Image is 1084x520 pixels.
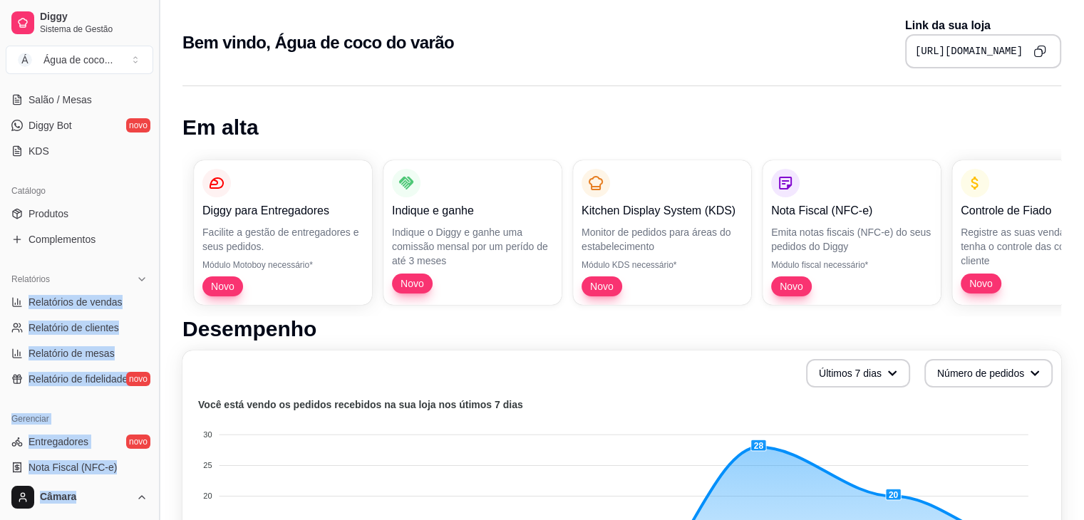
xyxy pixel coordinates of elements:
[29,93,92,107] span: Salão / Mesas
[43,53,113,67] div: Água de coco ...
[573,160,751,305] button: Kitchen Display System (KDS)Monitor de pedidos para áreas do estabelecimentoMódulo KDS necessário...
[6,88,153,111] a: Salão / Mesas
[6,430,153,453] a: Entregadoresnovo
[6,480,153,514] button: Câmara
[182,31,454,54] h2: Bem vindo, Água de coco do varão
[6,202,153,225] a: Produtos
[6,140,153,162] a: KDS
[182,316,1061,342] h1: Desempenho
[194,160,372,305] button: Diggy para EntregadoresFacilite a gestão de entregadores e seus pedidos.Módulo Motoboy necessário...
[395,276,430,291] span: Novo
[202,259,363,271] p: Módulo Motoboy necessário*
[905,17,1061,34] p: Link da sua loja
[806,359,910,388] button: Últimos 7 dias
[29,232,96,246] span: Complementos
[392,225,553,268] p: Indique o Diggy e ganhe uma comissão mensal por um perído de até 3 meses
[924,359,1053,388] button: Número de pedidos
[6,342,153,365] a: Relatório de mesas
[763,160,941,305] button: Nota Fiscal (NFC-e)Emita notas fiscais (NFC-e) do seus pedidos do DiggyMódulo fiscal necessário*Novo
[205,279,240,293] span: Novo
[29,295,123,309] span: Relatórios de vendas
[29,372,128,386] span: Relatório de fidelidade
[203,430,212,439] tspan: 30
[6,368,153,390] a: Relatório de fidelidadenovo
[29,118,72,132] span: Diggy Bot
[582,259,743,271] p: Módulo KDS necessário*
[29,144,49,158] span: KDS
[392,202,553,219] p: Indique e ganhe
[18,53,32,67] span: Á
[29,321,119,335] span: Relatório de clientes
[6,291,153,313] a: Relatórios de vendas
[29,460,117,474] span: Nota Fiscal (NFC-e)
[582,202,743,219] p: Kitchen Display System (KDS)
[11,274,50,285] span: Relatórios
[6,456,153,479] a: Nota Fiscal (NFC-e)
[1028,40,1051,63] button: Copy to clipboard
[40,24,148,35] span: Sistema de Gestão
[40,491,130,504] span: Câmara
[202,202,363,219] p: Diggy para Entregadores
[582,225,743,254] p: Monitor de pedidos para áreas do estabelecimento
[182,115,1061,140] h1: Em alta
[774,279,809,293] span: Novo
[40,11,148,24] span: Diggy
[584,279,619,293] span: Novo
[203,461,212,469] tspan: 25
[6,407,153,430] div: Gerenciar
[198,399,523,410] text: Você está vendo os pedidos recebidos na sua loja nos útimos 7 dias
[771,225,932,254] p: Emita notas fiscais (NFC-e) do seus pedidos do Diggy
[915,44,1023,58] pre: [URL][DOMAIN_NAME]
[383,160,562,305] button: Indique e ganheIndique o Diggy e ganhe uma comissão mensal por um perído de até 3 mesesNovo
[6,228,153,251] a: Complementos
[964,276,998,291] span: Novo
[29,435,88,449] span: Entregadores
[29,207,68,221] span: Produtos
[29,346,115,360] span: Relatório de mesas
[6,180,153,202] div: Catálogo
[771,202,932,219] p: Nota Fiscal (NFC-e)
[771,259,932,271] p: Módulo fiscal necessário*
[6,316,153,339] a: Relatório de clientes
[203,492,212,500] tspan: 20
[6,114,153,137] a: Diggy Botnovo
[202,225,363,254] p: Facilite a gestão de entregadores e seus pedidos.
[6,46,153,74] button: Select a team
[6,6,153,40] a: DiggySistema de Gestão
